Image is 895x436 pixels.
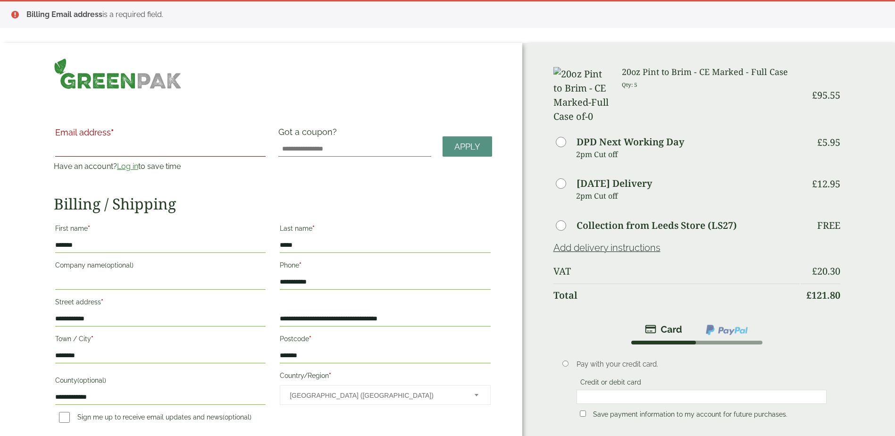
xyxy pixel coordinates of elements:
[309,335,311,343] abbr: required
[299,261,301,269] abbr: required
[312,225,315,232] abbr: required
[577,221,737,230] label: Collection from Leeds Store (LS27)
[812,265,817,277] span: £
[812,265,840,277] bdi: 20.30
[290,386,461,405] span: United Kingdom (UK)
[622,81,637,88] small: Qty: 5
[54,161,267,172] p: Have an account? to save time
[55,374,266,390] label: County
[817,136,822,149] span: £
[223,413,251,421] span: (optional)
[817,136,840,149] bdi: 5.95
[577,359,827,369] p: Pay with your credit card.
[54,58,182,89] img: GreenPak Supplies
[553,284,800,307] th: Total
[577,179,652,188] label: [DATE] Delivery
[117,162,138,171] a: Log in
[59,412,70,423] input: Sign me up to receive email updates and news(optional)
[26,9,880,20] li: is a required field.
[806,289,811,302] span: £
[576,147,800,161] p: 2pm Cut off
[77,377,106,384] span: (optional)
[579,393,824,401] iframe: Secure card payment input frame
[280,385,490,405] span: Country/Region
[280,332,490,348] label: Postcode
[55,128,266,142] label: Email address
[329,372,331,379] abbr: required
[622,67,800,77] h3: 20oz Pint to Brim - CE Marked - Full Case
[454,142,480,152] span: Apply
[101,298,103,306] abbr: required
[553,67,611,124] img: 20oz Pint to Brim - CE Marked-Full Case of-0
[705,324,749,336] img: ppcp-gateway.png
[55,332,266,348] label: Town / City
[553,260,800,283] th: VAT
[55,413,255,424] label: Sign me up to receive email updates and news
[55,222,266,238] label: First name
[280,222,490,238] label: Last name
[812,89,817,101] span: £
[576,189,800,203] p: 2pm Cut off
[817,220,840,231] p: Free
[443,136,492,157] a: Apply
[54,195,492,213] h2: Billing / Shipping
[553,242,661,253] a: Add delivery instructions
[280,259,490,275] label: Phone
[111,127,114,137] abbr: required
[806,289,840,302] bdi: 121.80
[280,369,490,385] label: Country/Region
[812,89,840,101] bdi: 95.55
[91,335,93,343] abbr: required
[589,411,791,421] label: Save payment information to my account for future purchases.
[577,137,684,147] label: DPD Next Working Day
[278,127,341,142] label: Got a coupon?
[88,225,90,232] abbr: required
[105,261,134,269] span: (optional)
[812,177,840,190] bdi: 12.95
[812,177,817,190] span: £
[577,378,645,389] label: Credit or debit card
[55,259,266,275] label: Company name
[645,324,682,335] img: stripe.png
[26,10,102,19] strong: Billing Email address
[55,295,266,311] label: Street address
